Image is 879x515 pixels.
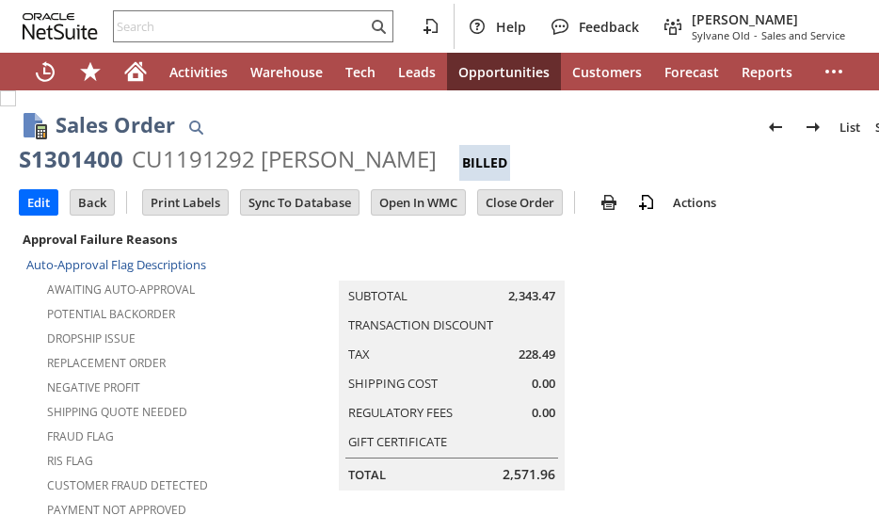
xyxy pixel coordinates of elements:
svg: Home [124,60,147,83]
a: Activities [158,53,239,90]
span: 2,343.47 [508,287,555,305]
input: Close Order [478,190,562,215]
span: [PERSON_NAME] [692,10,845,28]
a: Shipping Cost [348,375,438,392]
a: Leads [387,53,447,90]
span: Leads [398,63,436,81]
span: Activities [169,63,228,81]
a: Shipping Quote Needed [47,404,187,420]
a: Awaiting Auto-Approval [47,282,195,298]
span: Forecast [664,63,719,81]
a: Reports [730,53,804,90]
div: Approval Failure Reasons [19,227,215,251]
h1: Sales Order [56,109,175,140]
a: Replacement Order [47,355,166,371]
img: add-record.svg [635,191,658,214]
div: CU1191292 [PERSON_NAME] [132,144,437,174]
span: Reports [742,63,792,81]
div: S1301400 [19,144,123,174]
a: Customers [561,53,653,90]
span: Customers [572,63,642,81]
a: Customer Fraud Detected [47,477,208,493]
input: Open In WMC [372,190,465,215]
span: Sales and Service [761,28,845,42]
a: Recent Records [23,53,68,90]
div: More menus [811,53,856,90]
img: print.svg [598,191,620,214]
span: Warehouse [250,63,323,81]
a: Tax [348,346,370,362]
div: Billed [459,145,510,181]
span: Opportunities [458,63,550,81]
span: 0.00 [532,404,555,422]
a: List [832,112,868,142]
a: Dropship Issue [47,330,136,346]
a: Home [113,53,158,90]
span: Feedback [579,18,639,36]
svg: logo [23,13,98,40]
input: Sync To Database [241,190,359,215]
div: Shortcuts [68,53,113,90]
span: 2,571.96 [503,465,555,484]
input: Print Labels [143,190,228,215]
a: Opportunities [447,53,561,90]
input: Edit [20,190,57,215]
span: 228.49 [519,346,555,363]
a: Subtotal [348,287,408,304]
a: Regulatory Fees [348,404,453,421]
input: Back [71,190,114,215]
a: Total [348,466,386,483]
a: Transaction Discount [348,316,493,333]
img: Quick Find [184,116,207,138]
svg: Shortcuts [79,60,102,83]
img: Previous [764,116,787,138]
span: Sylvane Old [692,28,750,42]
span: - [754,28,758,42]
a: Gift Certificate [348,433,447,450]
span: Help [496,18,526,36]
span: 0.00 [532,375,555,393]
a: Actions [665,194,724,211]
a: Negative Profit [47,379,140,395]
a: Tech [334,53,387,90]
img: Next [802,116,824,138]
span: Tech [345,63,376,81]
caption: Summary [339,250,565,281]
svg: Search [367,15,390,38]
a: Warehouse [239,53,334,90]
a: Auto-Approval Flag Descriptions [26,256,206,273]
a: Fraud Flag [47,428,114,444]
a: Potential Backorder [47,306,175,322]
a: RIS flag [47,453,93,469]
svg: Recent Records [34,60,56,83]
input: Search [114,15,367,38]
a: Forecast [653,53,730,90]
